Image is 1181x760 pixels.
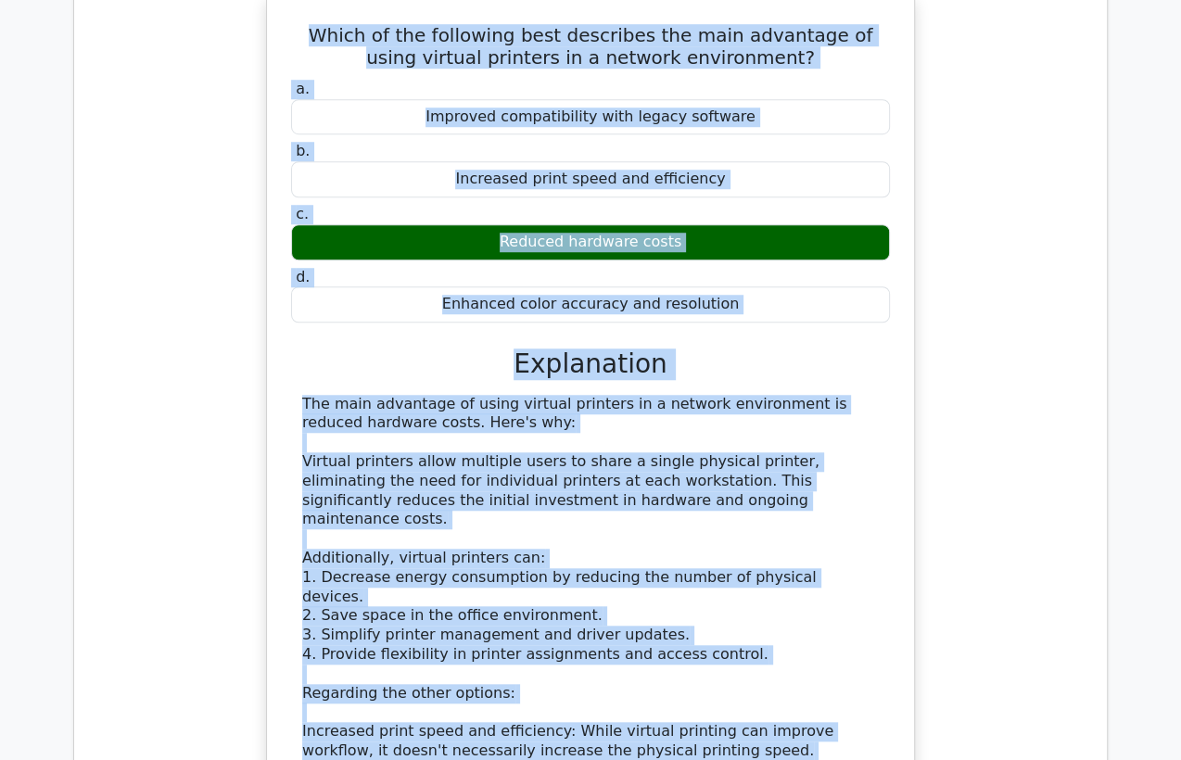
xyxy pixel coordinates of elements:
h3: Explanation [302,348,879,380]
div: Improved compatibility with legacy software [291,99,890,135]
span: d. [296,268,310,285]
div: Reduced hardware costs [291,224,890,260]
span: c. [296,205,309,222]
div: Enhanced color accuracy and resolution [291,286,890,323]
div: Increased print speed and efficiency [291,161,890,197]
span: a. [296,80,310,97]
span: b. [296,142,310,159]
h5: Which of the following best describes the main advantage of using virtual printers in a network e... [289,24,892,69]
